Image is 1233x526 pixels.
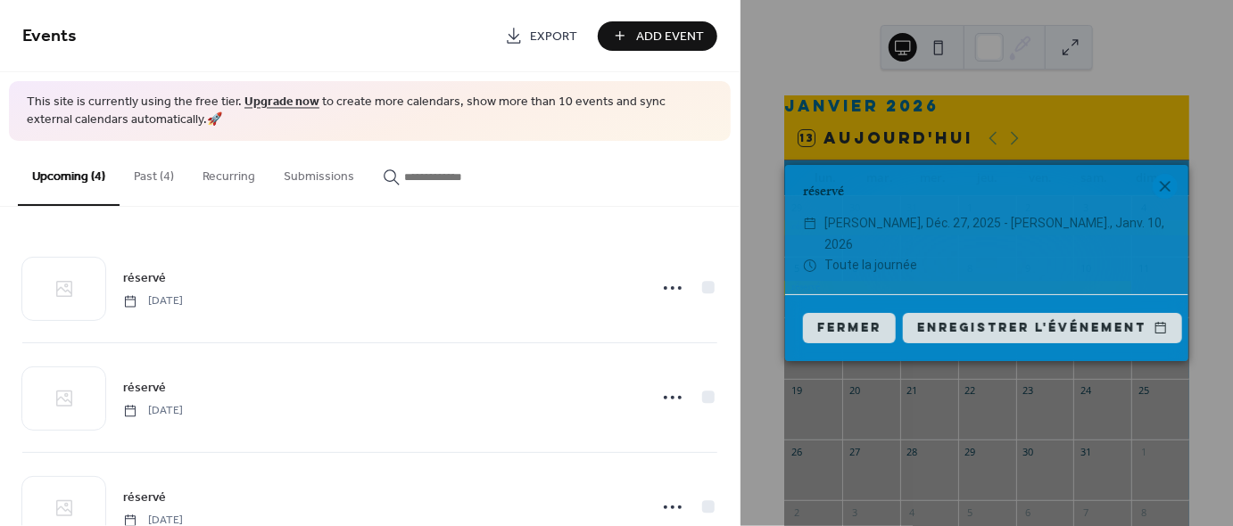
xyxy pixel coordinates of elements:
button: Upcoming (4) [18,141,120,206]
button: Recurring [188,141,269,204]
a: réservé [123,378,166,399]
div: ​ [803,213,817,234]
button: Add Event [598,21,717,51]
a: réservé [123,488,166,508]
span: réservé [123,379,166,398]
span: [PERSON_NAME], déc. 27, 2025 - [PERSON_NAME]., janv. 10, 2026 [824,213,1171,256]
button: Past (4) [120,141,188,204]
span: [DATE] [123,293,183,309]
span: Toute la journée [824,255,917,276]
button: Fermer [803,313,896,343]
button: Submissions [269,141,368,204]
div: ​ [803,255,817,276]
div: réservé [785,183,1188,204]
a: réservé [123,268,166,289]
a: Upgrade now [244,91,319,115]
a: Export [492,21,591,51]
span: réservé [123,489,166,507]
span: réservé [123,269,166,288]
span: [DATE] [123,403,183,419]
span: This site is currently using the free tier. to create more calendars, show more than 10 events an... [27,95,713,129]
span: Export [530,28,577,46]
span: Add Event [636,28,704,46]
span: Events [22,20,77,54]
button: Enregistrer l'événement [903,313,1182,343]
